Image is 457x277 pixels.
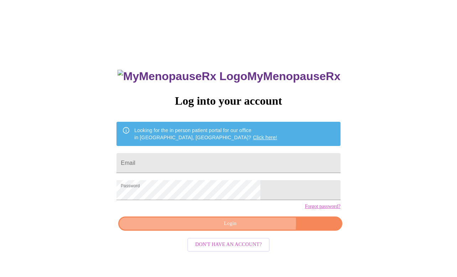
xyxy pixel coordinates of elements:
img: MyMenopauseRx Logo [118,70,247,83]
a: Forgot password? [305,204,341,209]
div: Looking for the in person patient portal for our office in [GEOGRAPHIC_DATA], [GEOGRAPHIC_DATA]? [134,124,277,144]
h3: Log into your account [116,94,340,108]
a: Don't have an account? [186,241,271,247]
button: Login [118,216,342,231]
span: Login [126,219,334,228]
span: Don't have an account? [195,240,262,249]
h3: MyMenopauseRx [118,70,341,83]
button: Don't have an account? [187,238,270,252]
a: Click here! [253,135,277,140]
